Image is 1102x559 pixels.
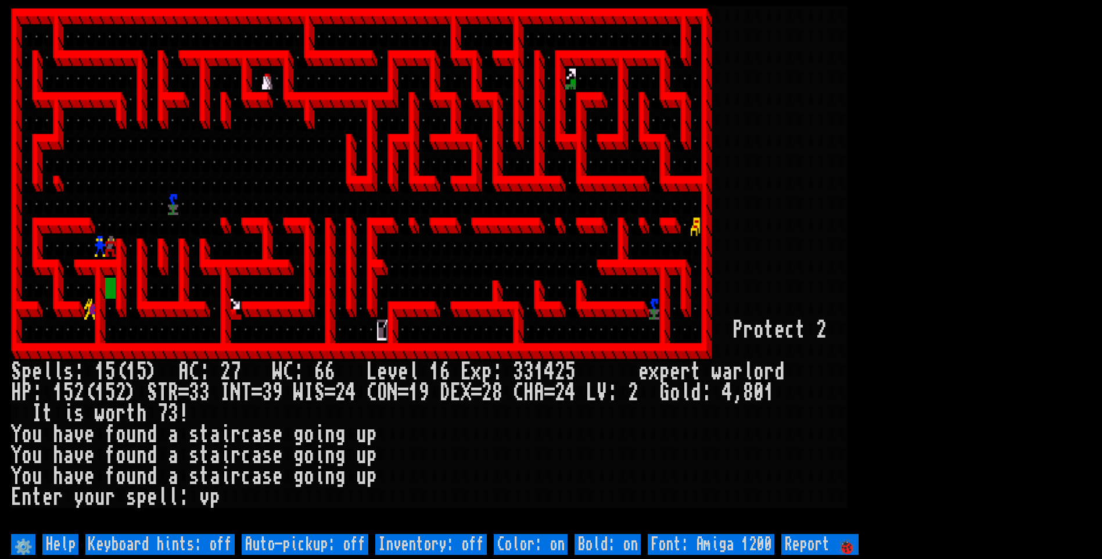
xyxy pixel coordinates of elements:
div: ) [147,361,157,382]
div: S [314,382,325,403]
div: d [147,445,157,466]
div: a [210,445,220,466]
div: e [774,320,785,341]
div: u [95,487,105,508]
div: 5 [565,361,576,382]
div: 1 [534,361,544,382]
div: o [21,466,32,487]
div: o [304,466,314,487]
div: 7 [231,361,241,382]
div: v [199,487,210,508]
div: o [116,424,126,445]
div: u [32,445,42,466]
div: o [105,403,116,424]
div: 3 [189,382,199,403]
div: v [74,466,84,487]
input: Font: Amiga 1200 [648,534,774,555]
div: 2 [482,382,492,403]
div: 0 [753,382,764,403]
input: Color: on [494,534,568,555]
div: p [659,361,670,382]
div: ( [116,361,126,382]
div: s [126,487,137,508]
div: t [126,403,137,424]
div: w [712,361,722,382]
div: A [534,382,544,403]
div: g [293,424,304,445]
div: C [513,382,523,403]
div: E [461,361,471,382]
div: 3 [523,361,534,382]
div: p [482,361,492,382]
div: t [42,403,53,424]
div: R [168,382,178,403]
div: e [398,361,408,382]
div: Y [11,424,21,445]
div: 4 [722,382,733,403]
div: d [774,361,785,382]
div: l [680,382,691,403]
input: Report 🐞 [781,534,859,555]
div: u [126,424,137,445]
div: n [325,445,335,466]
div: c [241,445,252,466]
div: e [377,361,387,382]
div: : [199,361,210,382]
div: t [764,320,774,341]
div: i [220,445,231,466]
div: 2 [74,382,84,403]
div: I [304,382,314,403]
div: p [367,445,377,466]
div: r [733,361,743,382]
div: 4 [544,361,555,382]
div: e [84,424,95,445]
div: X [461,382,471,403]
div: : [492,361,502,382]
div: I [32,403,42,424]
div: N [231,382,241,403]
div: r [231,424,241,445]
div: a [252,466,262,487]
div: C [367,382,377,403]
div: h [137,403,147,424]
div: G [659,382,670,403]
div: E [450,382,461,403]
div: p [21,361,32,382]
div: 1 [95,361,105,382]
div: g [335,424,346,445]
div: n [325,424,335,445]
div: a [168,466,178,487]
div: 2 [555,382,565,403]
div: v [387,361,398,382]
div: e [42,487,53,508]
div: r [743,320,753,341]
div: l [743,361,753,382]
div: h [53,445,63,466]
div: d [147,424,157,445]
div: f [105,445,116,466]
div: a [168,445,178,466]
div: i [220,424,231,445]
div: 1 [429,361,440,382]
div: a [210,466,220,487]
div: g [335,466,346,487]
div: a [210,424,220,445]
div: u [32,466,42,487]
div: I [220,382,231,403]
div: o [21,424,32,445]
div: 5 [137,361,147,382]
div: t [199,466,210,487]
div: L [367,361,377,382]
div: 3 [168,403,178,424]
div: 3 [513,361,523,382]
div: 7 [157,403,168,424]
div: o [116,466,126,487]
div: d [691,382,701,403]
div: = [178,382,189,403]
div: ! [178,403,189,424]
div: h [53,466,63,487]
div: r [231,466,241,487]
div: 2 [220,361,231,382]
div: A [178,361,189,382]
div: d [147,466,157,487]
